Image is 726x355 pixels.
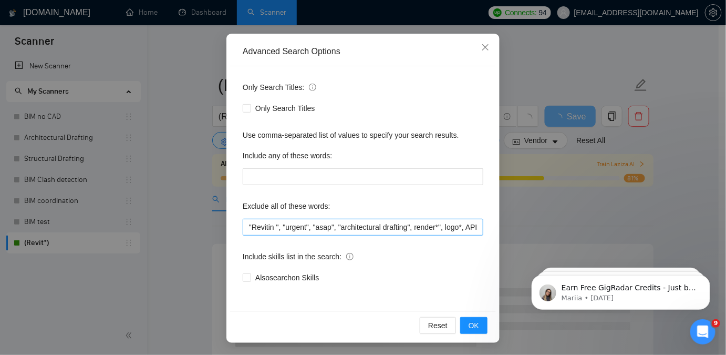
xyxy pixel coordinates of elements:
[471,34,500,62] button: Close
[243,82,316,93] span: Only Search Titles:
[243,129,483,141] div: Use comma-separated list of values to specify your search results.
[460,317,488,334] button: OK
[309,84,316,91] span: info-circle
[420,317,456,334] button: Reset
[690,319,715,344] iframe: Intercom live chat
[243,251,354,262] span: Include skills list in the search:
[251,272,323,283] span: Also search on Skills
[428,320,448,331] span: Reset
[243,147,332,164] label: Include any of these words:
[346,253,354,260] span: info-circle
[251,103,319,114] span: Only Search Titles
[469,320,479,331] span: OK
[243,198,330,215] label: Exclude all of these words:
[516,253,726,327] iframe: Intercom notifications message
[712,319,720,328] span: 9
[481,43,490,52] span: close
[243,46,483,57] div: Advanced Search Options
